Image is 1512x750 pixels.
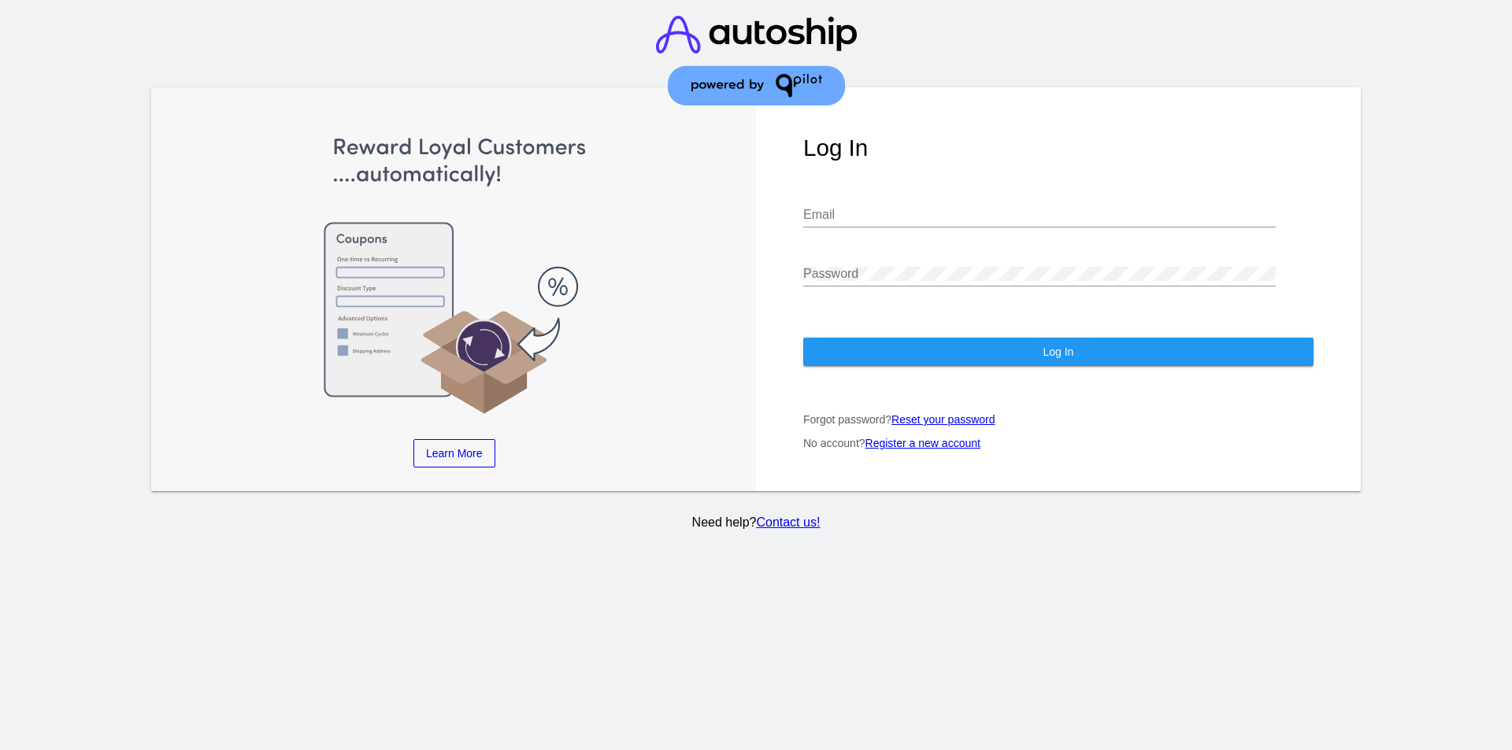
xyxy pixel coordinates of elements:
[149,515,1364,530] p: Need help?
[803,135,1314,161] h1: Log In
[803,208,1276,222] input: Email
[803,413,1314,426] p: Forgot password?
[756,515,820,529] a: Contact us!
[413,439,495,467] a: Learn More
[199,135,710,416] img: Apply Coupons Automatically to Scheduled Orders with QPilot
[803,437,1314,449] p: No account?
[865,437,980,449] a: Register a new account
[1043,345,1073,358] span: Log In
[803,338,1314,366] button: Log In
[891,413,995,426] a: Reset your password
[426,447,483,460] span: Learn More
